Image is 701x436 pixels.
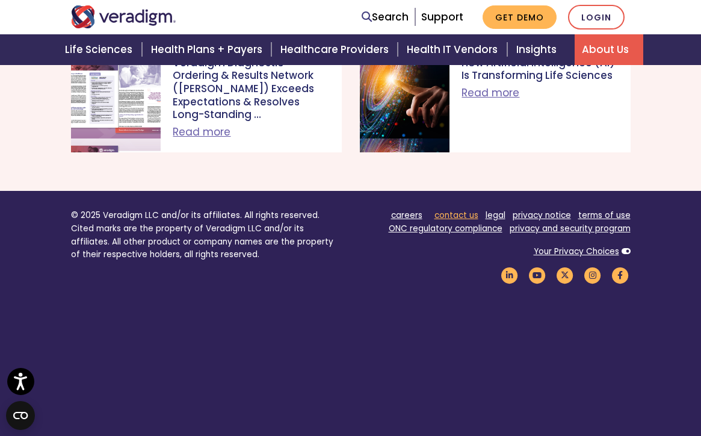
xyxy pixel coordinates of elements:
a: Veradigm YouTube Link [527,270,548,281]
p: How Artificial Intelligence (AI) Is Transforming Life Sciences [462,57,618,83]
button: Open CMP widget [6,401,35,430]
a: privacy and security program [510,223,631,234]
a: Login [568,5,625,30]
a: Veradigm Instagram Link [582,270,603,281]
a: contact us [434,210,478,221]
a: careers [391,210,422,221]
a: Read more [462,86,519,100]
a: Health IT Vendors [400,34,508,65]
a: About Us [575,34,643,65]
a: privacy notice [513,210,571,221]
a: Health Plans + Payers [144,34,273,65]
a: Veradigm LinkedIn Link [499,270,520,281]
a: ONC regulatory compliance [389,223,502,234]
a: Healthcare Providers [273,34,400,65]
a: Get Demo [483,5,557,29]
a: legal [486,210,505,221]
img: Veradigm logo [71,5,176,28]
a: Support [421,10,463,24]
p: Veradigm Diagnostic Ordering & Results Network ([PERSON_NAME]) Exceeds Expectations & Resolves Lo... [173,57,329,122]
a: terms of use [578,210,631,221]
a: Life Sciences [58,34,143,65]
a: Search [362,9,409,25]
a: Read more [173,125,230,139]
a: Veradigm Twitter Link [555,270,575,281]
p: © 2025 Veradigm LLC and/or its affiliates. All rights reserved. Cited marks are the property of V... [71,209,342,261]
a: Your Privacy Choices [534,246,619,257]
a: Veradigm Facebook Link [610,270,631,281]
a: Insights [509,34,575,65]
